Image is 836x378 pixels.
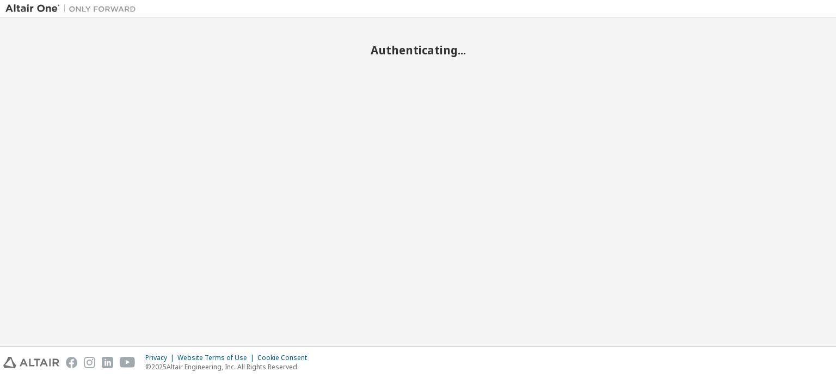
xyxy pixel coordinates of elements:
[3,357,59,368] img: altair_logo.svg
[145,362,313,371] p: © 2025 Altair Engineering, Inc. All Rights Reserved.
[5,43,831,57] h2: Authenticating...
[102,357,113,368] img: linkedin.svg
[84,357,95,368] img: instagram.svg
[120,357,136,368] img: youtube.svg
[66,357,77,368] img: facebook.svg
[145,354,177,362] div: Privacy
[257,354,313,362] div: Cookie Consent
[5,3,142,14] img: Altair One
[177,354,257,362] div: Website Terms of Use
